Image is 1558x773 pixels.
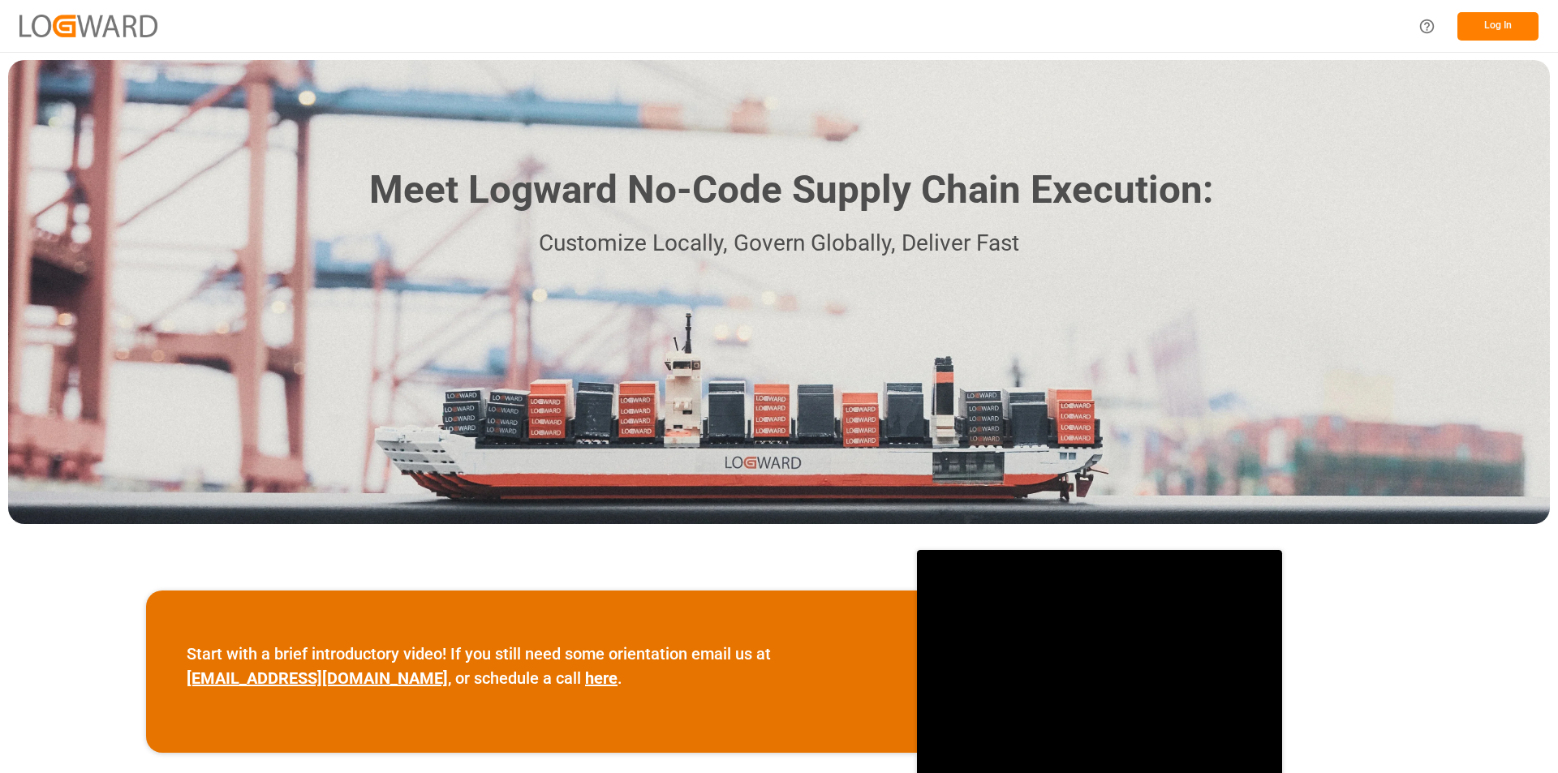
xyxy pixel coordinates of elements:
[585,668,618,688] a: here
[345,225,1213,262] p: Customize Locally, Govern Globally, Deliver Fast
[1457,12,1539,41] button: Log In
[369,161,1213,219] h1: Meet Logward No-Code Supply Chain Execution:
[1409,8,1445,45] button: Help Center
[187,668,448,688] a: [EMAIL_ADDRESS][DOMAIN_NAME]
[187,642,876,690] p: Start with a brief introductory video! If you still need some orientation email us at , or schedu...
[19,15,157,37] img: Logward_new_orange.png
